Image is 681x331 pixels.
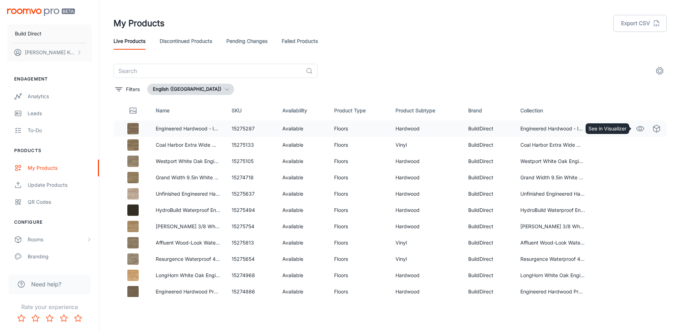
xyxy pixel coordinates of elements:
[277,101,328,120] th: Availability
[226,267,277,284] td: 15274968
[156,158,298,164] a: Westport White Oak Engineered Hardwood Flooring - Canvas
[156,256,338,262] a: Resurgence Waterproof 4.5mm Luxury Vinyl Plank Flooring - [PERSON_NAME]
[390,186,463,202] td: Hardwood
[515,284,591,300] td: Engineered Hardwood Progressive Collection
[28,236,86,243] div: Rooms
[15,30,41,38] p: Build Direct
[113,33,145,50] a: Live Products
[277,202,328,218] td: Available
[28,181,92,189] div: Update Products
[147,84,234,95] button: English ([GEOGRAPHIC_DATA])
[515,137,591,153] td: Coal Harbor Extra Wide Waterproof Vinyl Plank Flooring
[226,202,277,218] td: 15275494
[226,153,277,169] td: 15275105
[226,33,267,50] a: Pending Changes
[25,49,75,56] p: [PERSON_NAME] Keys
[515,169,591,186] td: Grand Width 9.5in White Oak Engineered Hardwood Flooring
[226,101,277,120] th: SKU
[156,174,320,180] a: Grand Width 9.5in White Oak Engineered Hardwood Flooring - Sterling
[515,186,591,202] td: Unfinished Engineered Hardwood - Liberty Character Red Oak
[328,169,390,186] td: Floors
[7,9,75,16] img: Roomvo PRO Beta
[226,251,277,267] td: 15275654
[463,202,515,218] td: BuildDirect
[277,218,328,235] td: Available
[328,137,390,153] td: Floors
[160,33,212,50] a: Discontinued Products
[156,240,288,246] a: Affluent Wood-Look Waterproof Vinyl Plank Flooring - Hill
[156,272,365,278] a: LongHorn White Oak Engineered Hardwood Flooring - [PERSON_NAME] 1.2mm wear layer
[328,235,390,251] td: Floors
[328,153,390,169] td: Floors
[28,164,92,172] div: My Products
[463,267,515,284] td: BuildDirect
[650,123,663,135] a: See in Virtual Samples
[126,85,140,93] p: Filters
[156,125,290,131] a: Engineered Hardwood - Ideal Hickory Collection - Autumn
[328,120,390,137] td: Floors
[390,137,463,153] td: Vinyl
[226,120,277,137] td: 15275287
[150,101,226,120] th: Name
[113,64,303,78] input: Search
[653,64,667,78] button: settings
[328,186,390,202] td: Floors
[515,267,591,284] td: LongHorn White Oak Engineered Hardwood Flooring
[390,202,463,218] td: Hardwood
[515,153,591,169] td: Westport White Oak Engineered Hardwood Flooring
[463,137,515,153] td: BuildDirect
[463,235,515,251] td: BuildDirect
[31,280,61,288] span: Need help?
[328,218,390,235] td: Floors
[277,153,328,169] td: Available
[28,127,92,134] div: To-do
[390,235,463,251] td: Vinyl
[390,120,463,137] td: Hardwood
[226,235,277,251] td: 15275813
[390,251,463,267] td: Vinyl
[390,169,463,186] td: Hardwood
[463,153,515,169] td: BuildDirect
[328,101,390,120] th: Product Type
[226,186,277,202] td: 15275637
[390,101,463,120] th: Product Subtype
[390,284,463,300] td: Hardwood
[277,284,328,300] td: Available
[328,267,390,284] td: Floors
[156,142,302,148] a: Coal Harbor Extra Wide Waterproof Vinyl Plank Flooring - Yarra
[463,251,515,267] td: BuildDirect
[156,191,311,197] a: Unfinished Engineered Hardwood - Liberty Character Red Oak - 5"
[28,311,43,325] button: Rate 2 star
[6,303,93,311] p: Rate your experience
[463,186,515,202] td: BuildDirect
[226,169,277,186] td: 15274718
[328,202,390,218] td: Floors
[14,311,28,325] button: Rate 1 star
[618,123,630,135] a: Edit
[277,186,328,202] td: Available
[113,84,142,95] button: filter
[156,223,339,229] a: [PERSON_NAME] 3/8 White Oak Engineered Hardwood Flooring - Pure Natural
[634,123,646,135] a: See in Visualizer
[7,43,92,62] button: [PERSON_NAME] Keys
[277,137,328,153] td: Available
[282,33,318,50] a: Failed Products
[463,169,515,186] td: BuildDirect
[156,288,284,294] a: Engineered Hardwood Progressive Collection - Aviation
[7,24,92,43] button: Build Direct
[71,311,85,325] button: Rate 5 star
[156,207,338,213] a: HydroBuild Waterproof Engineered Hardwood Flooring - [GEOGRAPHIC_DATA]
[277,267,328,284] td: Available
[463,284,515,300] td: BuildDirect
[277,120,328,137] td: Available
[226,137,277,153] td: 15275133
[515,202,591,218] td: HydroBuild Waterproof Engineered Hardwood Flooring
[515,120,591,137] td: Engineered Hardwood - Ideal Hickory Collection
[277,251,328,267] td: Available
[515,101,591,120] th: Collection
[328,284,390,300] td: Floors
[57,311,71,325] button: Rate 4 star
[463,120,515,137] td: BuildDirect
[226,218,277,235] td: 15275754
[43,311,57,325] button: Rate 3 star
